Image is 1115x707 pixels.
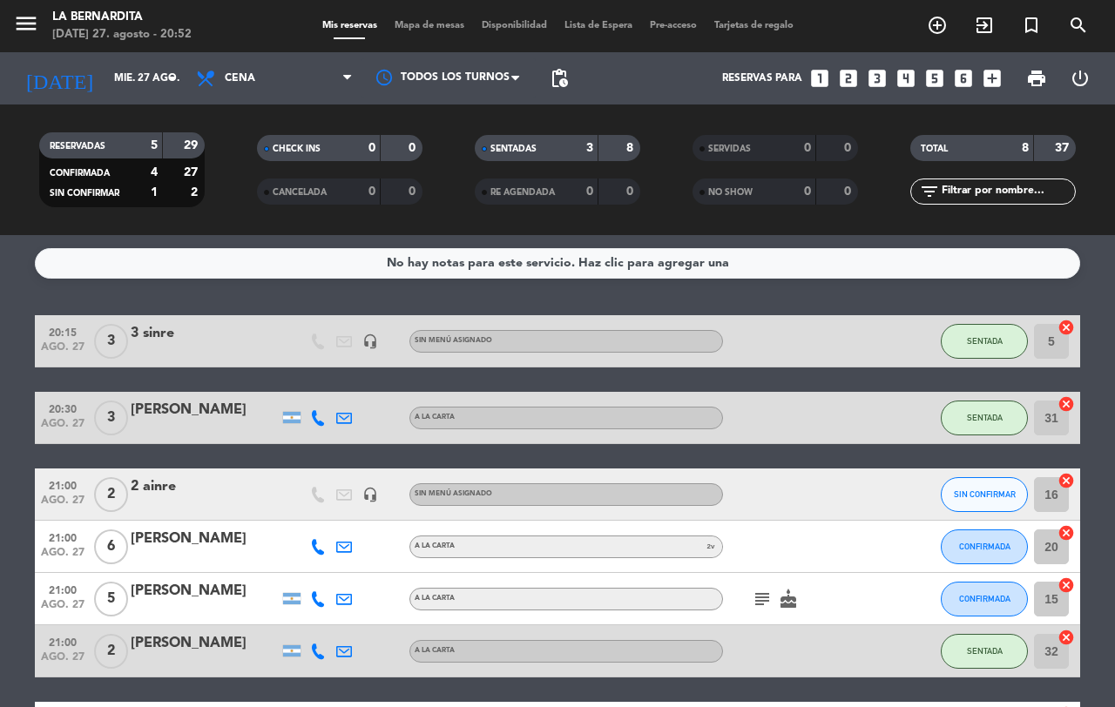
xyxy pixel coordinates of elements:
[1058,472,1075,489] i: cancel
[41,599,84,619] span: ago. 27
[52,26,192,44] div: [DATE] 27. agosto - 20:52
[941,401,1028,435] button: SENTADA
[974,15,995,36] i: exit_to_app
[41,631,84,651] span: 21:00
[273,188,327,197] span: CANCELADA
[41,579,84,599] span: 21:00
[1026,68,1047,89] span: print
[844,185,855,198] strong: 0
[415,542,455,549] span: A LA CARTA
[1058,52,1102,104] div: LOG OUT
[1021,15,1042,36] i: turned_in_not
[778,589,799,609] i: cake
[50,169,110,178] span: CONFIRMADA
[1068,15,1089,36] i: search
[184,166,201,178] strong: 27
[131,475,279,498] div: 2 ainre
[131,322,279,345] div: 3 sinre
[919,181,940,202] i: filter_list
[386,21,473,30] span: Mapa de mesas
[41,341,84,361] span: ago. 27
[722,72,802,84] span: Reservas para
[586,185,593,198] strong: 0
[184,139,201,151] strong: 29
[941,324,1028,359] button: SENTADA
[13,10,39,37] i: menu
[866,67,889,90] i: looks_3
[626,185,637,198] strong: 0
[191,186,201,199] strong: 2
[50,189,119,198] span: SIN CONFIRMAR
[94,582,128,616] span: 5
[314,21,386,30] span: Mis reservas
[41,651,84,671] span: ago. 27
[409,185,419,198] strong: 0
[1058,524,1075,542] i: cancel
[941,529,1028,564] button: CONFIRMADA
[808,67,831,90] i: looks_one
[362,333,378,349] i: headset_mic
[586,142,593,154] strong: 3
[967,336,1003,346] span: SENTADA
[41,418,84,438] span: ago. 27
[131,528,279,550] div: [PERSON_NAME]
[708,188,753,197] span: NO SHOW
[967,413,1003,422] span: SENTADA
[699,536,722,557] span: v
[556,21,641,30] span: Lista de Espera
[94,529,128,564] span: 6
[50,142,105,151] span: RESERVADAS
[967,646,1003,656] span: SENTADA
[415,337,492,344] span: Sin menú asignado
[94,477,128,512] span: 2
[41,527,84,547] span: 21:00
[41,547,84,567] span: ago. 27
[131,399,279,421] div: [PERSON_NAME]
[752,589,773,609] i: subject
[368,185,375,198] strong: 0
[959,542,1010,551] span: CONFIRMADA
[1055,142,1072,154] strong: 37
[954,489,1016,499] span: SIN CONFIRMAR
[921,145,948,153] span: TOTAL
[706,21,802,30] span: Tarjetas de regalo
[41,495,84,515] span: ago. 27
[1070,68,1091,89] i: power_settings_new
[837,67,860,90] i: looks_two
[1058,395,1075,413] i: cancel
[641,21,706,30] span: Pre-acceso
[490,188,555,197] span: RE AGENDADA
[959,594,1010,603] span: CONFIRMADA
[490,145,537,153] span: SENTADAS
[415,595,455,602] span: A LA CARTA
[941,477,1028,512] button: SIN CONFIRMAR
[131,632,279,655] div: [PERSON_NAME]
[981,67,1003,90] i: add_box
[707,541,711,552] span: 2
[626,142,637,154] strong: 8
[941,634,1028,669] button: SENTADA
[13,10,39,43] button: menu
[1058,629,1075,646] i: cancel
[804,185,811,198] strong: 0
[1058,319,1075,336] i: cancel
[94,401,128,435] span: 3
[131,580,279,603] div: [PERSON_NAME]
[923,67,946,90] i: looks_5
[804,142,811,154] strong: 0
[151,186,158,199] strong: 1
[162,68,183,89] i: arrow_drop_down
[940,182,1075,201] input: Filtrar por nombre...
[94,634,128,669] span: 2
[415,647,455,654] span: A LA CARTA
[927,15,948,36] i: add_circle_outline
[225,72,255,84] span: Cena
[41,398,84,418] span: 20:30
[94,324,128,359] span: 3
[52,9,192,26] div: La Bernardita
[844,142,855,154] strong: 0
[368,142,375,154] strong: 0
[895,67,917,90] i: looks_4
[473,21,556,30] span: Disponibilidad
[151,139,158,151] strong: 5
